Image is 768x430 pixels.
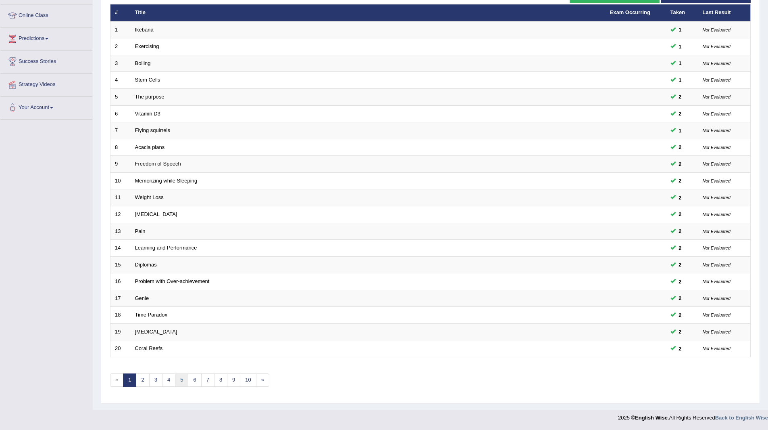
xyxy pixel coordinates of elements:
[676,176,685,185] span: You can still take this question
[110,273,131,290] td: 16
[703,346,731,351] small: Not Evaluated
[110,172,131,189] td: 10
[110,4,131,21] th: #
[676,210,685,218] span: You can still take this question
[676,160,685,168] span: You can still take this question
[135,211,177,217] a: [MEDICAL_DATA]
[703,296,731,301] small: Not Evaluated
[703,279,731,284] small: Not Evaluated
[110,240,131,257] td: 14
[703,145,731,150] small: Not Evaluated
[110,38,131,55] td: 2
[0,27,92,48] a: Predictions
[135,144,165,150] a: Acacia plans
[135,329,177,335] a: [MEDICAL_DATA]
[135,127,170,133] a: Flying squirrels
[703,44,731,49] small: Not Evaluated
[201,373,214,387] a: 7
[214,373,227,387] a: 8
[188,373,201,387] a: 6
[110,373,123,387] span: «
[676,76,685,84] span: You can still take this question
[135,77,160,83] a: Stem Cells
[715,415,768,421] a: Back to English Wise
[703,94,731,99] small: Not Evaluated
[135,295,149,301] a: Genie
[676,327,685,336] span: You can still take this question
[703,27,731,32] small: Not Evaluated
[676,109,685,118] span: You can still take this question
[676,294,685,302] span: You can still take this question
[110,55,131,72] td: 3
[135,60,151,66] a: Boiling
[0,4,92,25] a: Online Class
[676,344,685,353] span: You can still take this question
[676,277,685,286] span: You can still take this question
[135,178,198,184] a: Memorizing while Sleeping
[240,373,256,387] a: 10
[135,43,159,49] a: Exercising
[703,78,731,82] small: Not Evaluated
[135,345,163,351] a: Coral Reefs
[676,126,685,135] span: You can still take this question
[676,244,685,252] span: You can still take this question
[110,323,131,340] td: 19
[110,340,131,357] td: 20
[703,313,731,317] small: Not Evaluated
[703,195,731,200] small: Not Evaluated
[0,96,92,117] a: Your Account
[703,329,731,334] small: Not Evaluated
[110,21,131,38] td: 1
[676,25,685,34] span: You can still take this question
[676,193,685,202] span: You can still take this question
[110,156,131,173] td: 9
[610,9,650,15] a: Exam Occurring
[110,307,131,324] td: 18
[149,373,162,387] a: 3
[0,50,92,71] a: Success Stories
[110,290,131,307] td: 17
[703,245,731,250] small: Not Evaluated
[135,111,160,117] a: Vitamin D3
[135,262,157,268] a: Diplomas
[110,223,131,240] td: 13
[618,410,768,422] div: 2025 © All Rights Reserved
[676,143,685,151] span: You can still take this question
[703,162,731,166] small: Not Evaluated
[135,278,210,284] a: Problem with Over-achievement
[703,111,731,116] small: Not Evaluated
[136,373,149,387] a: 2
[110,122,131,139] td: 7
[676,227,685,235] span: You can still take this question
[135,27,154,33] a: Ikebana
[256,373,269,387] a: »
[135,312,167,318] a: Time Paradox
[666,4,698,21] th: Taken
[162,373,175,387] a: 4
[703,229,731,234] small: Not Evaluated
[676,311,685,319] span: You can still take this question
[0,73,92,94] a: Strategy Videos
[676,42,685,51] span: You can still take this question
[110,206,131,223] td: 12
[175,373,188,387] a: 5
[227,373,240,387] a: 9
[676,260,685,269] span: You can still take this question
[703,61,731,66] small: Not Evaluated
[635,415,669,421] strong: English Wise.
[676,92,685,101] span: You can still take this question
[123,373,136,387] a: 1
[703,178,731,183] small: Not Evaluated
[131,4,606,21] th: Title
[135,245,197,251] a: Learning and Performance
[703,212,731,217] small: Not Evaluated
[110,89,131,106] td: 5
[135,228,146,234] a: Pain
[110,256,131,273] td: 15
[135,194,164,200] a: Weight Loss
[698,4,751,21] th: Last Result
[703,262,731,267] small: Not Evaluated
[676,59,685,67] span: You can still take this question
[703,128,731,133] small: Not Evaluated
